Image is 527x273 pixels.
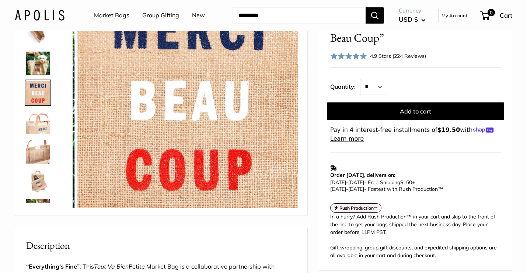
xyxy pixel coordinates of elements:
img: Petite Market Bag in Natural for Clare V. “Merci Beau Coup” [26,81,50,105]
strong: Rush Production™ [339,205,378,210]
span: - [346,179,348,185]
input: Search... [233,7,366,24]
a: 0 Cart [481,10,512,21]
a: Petite Market Bag in Natural for Clare V. “Merci Beau Coup” [25,50,51,77]
span: USD $ [399,15,418,23]
div: In a hurry? Add Rush Production™ in your cart and skip to the front of the line to get your bags ... [330,213,501,259]
img: Petite Market Bag in Natural for Clare V. “Merci Beau Coup” [26,52,50,75]
img: Petite Market Bag in Natural for Clare V. “Merci Beau Coup” [26,169,50,193]
span: Currency [399,6,426,16]
span: 0 [488,9,495,16]
img: Petite Market Bag in Natural for Clare V. “Merci Beau Coup” [26,199,50,223]
a: Market Bags [94,10,129,21]
button: Search [366,7,384,24]
button: Add to cart [327,102,504,120]
a: Petite Market Bag in Natural for Clare V. “Merci Beau Coup” [25,80,51,106]
span: [DATE] [330,185,346,192]
img: description_Super soft leather handles. [26,111,50,134]
span: Cart [500,11,512,19]
a: Group Gifting [142,10,179,21]
em: Tout Va Bien [94,263,129,270]
a: Petite Market Bag in Natural for Clare V. “Merci Beau Coup” [25,197,51,224]
strong: “Everything’s Fine” [26,263,80,270]
span: $150 [400,179,412,185]
label: Quantity: [330,76,360,95]
img: description_Spacious inner area with room for everything. [26,22,50,46]
span: [DATE] [348,179,364,185]
img: description_Inner pocket good for daily drivers. [26,140,50,164]
a: New [192,10,205,21]
span: - [346,185,348,192]
span: - Fastest with Rush Production™ [330,185,443,192]
span: [DATE] [348,185,364,192]
button: USD $ [399,14,426,25]
span: Petite Market Bag in Natural for [PERSON_NAME] “Merci Beau Coup” [330,4,474,45]
strong: Order [DATE], delivers on: [330,171,395,178]
span: [DATE] [330,179,346,185]
p: - Free Shipping + [330,179,497,192]
img: Apolis [15,10,64,21]
a: My Account [442,11,468,20]
a: description_Inner pocket good for daily drivers. [25,139,51,165]
a: Petite Market Bag in Natural for Clare V. “Merci Beau Coup” [25,168,51,195]
div: 4.9 Stars (224 Reviews) [370,52,426,60]
div: 4.9 Stars (224 Reviews) [330,50,426,61]
h2: Description [26,238,296,253]
a: description_Spacious inner area with room for everything. [25,21,51,47]
a: description_Super soft leather handles. [25,109,51,136]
